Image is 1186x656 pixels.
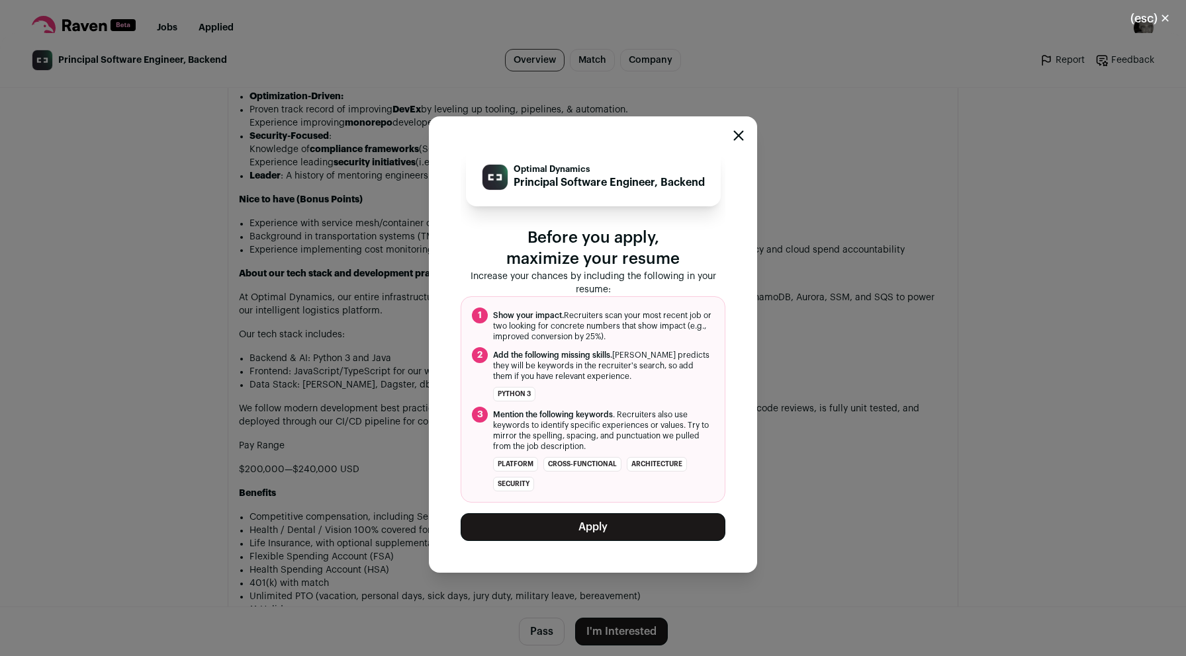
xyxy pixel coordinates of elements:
li: architecture [627,457,687,471]
li: cross-functional [543,457,621,471]
span: Recruiters scan your most recent job or two looking for concrete numbers that show impact (e.g., ... [493,310,714,342]
li: Python 3 [493,387,535,401]
button: Apply [461,513,725,541]
span: Show your impact. [493,311,564,319]
p: Principal Software Engineer, Backend [514,175,705,190]
p: Before you apply, maximize your resume [461,227,725,270]
span: 1 [472,307,488,323]
span: . Recruiters also use keywords to identify specific experiences or values. Try to mirror the spel... [493,409,714,452]
button: Close modal [1115,4,1186,33]
span: 2 [472,347,488,363]
span: 3 [472,407,488,423]
span: Add the following missing skills. [493,351,612,359]
img: 824f34c4f1368068340a2314ead127a0d58651594f7b18b5f9716ed4f94b7404.jpg [482,165,508,190]
button: Close modal [733,130,744,141]
li: security [493,477,534,491]
p: Increase your chances by including the following in your resume: [461,270,725,296]
span: Mention the following keywords [493,411,613,419]
p: Optimal Dynamics [514,164,705,175]
span: [PERSON_NAME] predicts they will be keywords in the recruiter's search, so add them if you have r... [493,350,714,382]
li: platform [493,457,538,471]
